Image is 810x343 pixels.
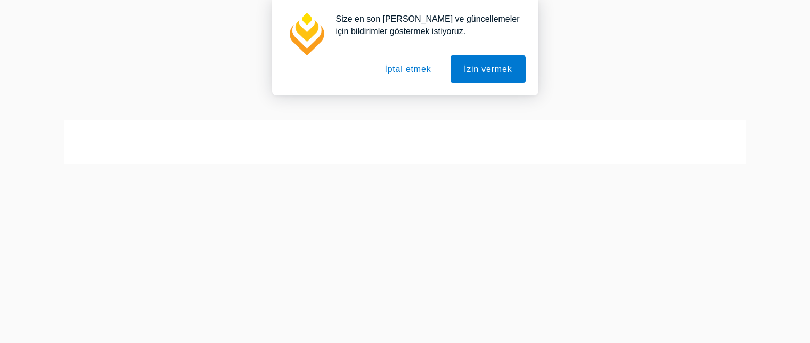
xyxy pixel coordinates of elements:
font: İzin vermek [464,65,512,74]
button: İzin vermek [451,55,526,83]
font: Size en son [PERSON_NAME] ve güncellemeler için bildirimler göstermek istiyoruz. [336,14,520,36]
font: İptal etmek [384,65,431,74]
img: bildirim simgesi [285,13,328,55]
button: İptal etmek [371,55,444,83]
